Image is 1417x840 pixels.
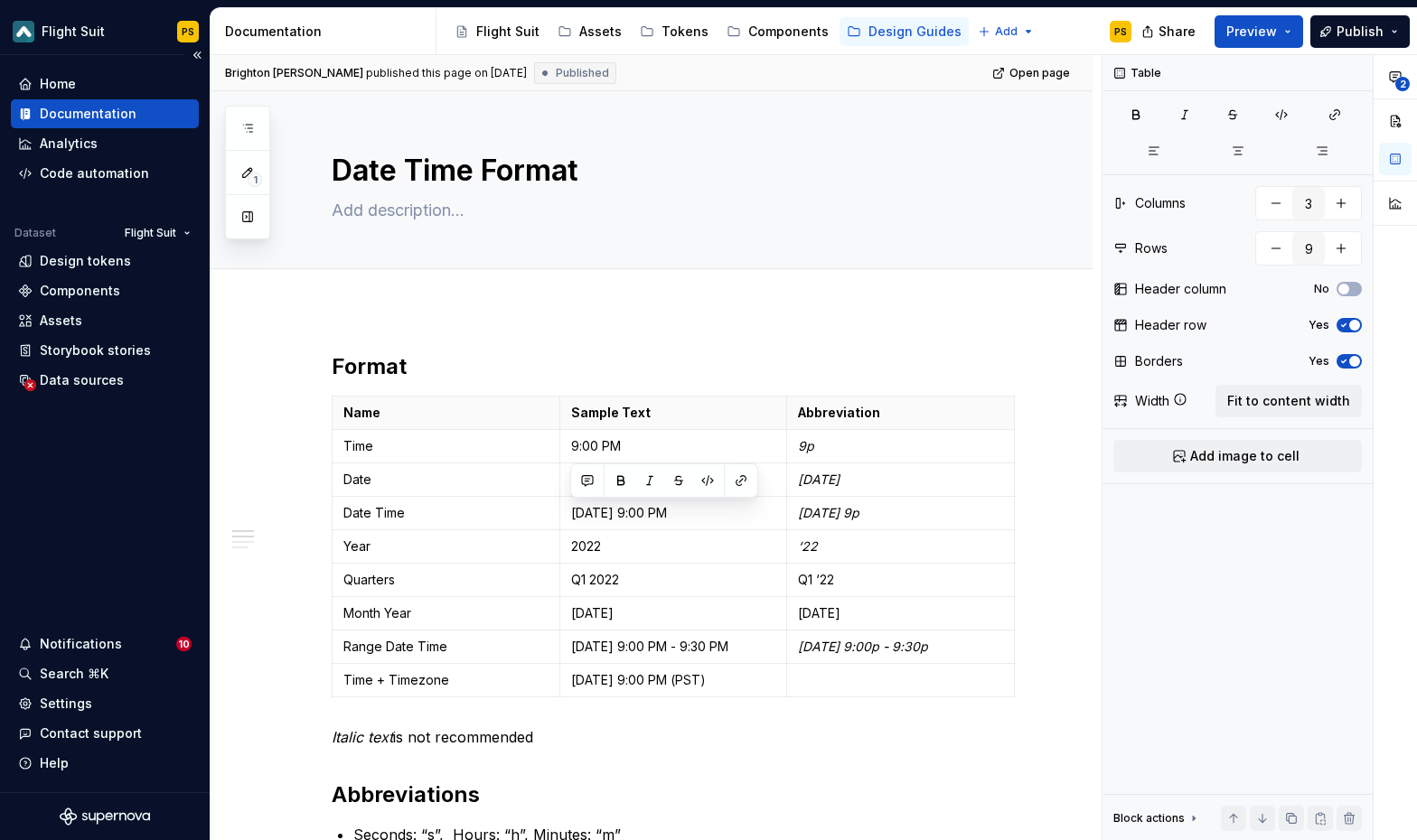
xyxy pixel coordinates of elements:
[332,728,393,746] em: Italic text
[1113,806,1201,831] div: Block actions
[14,226,56,240] div: Dataset
[1190,447,1300,465] span: Add image to cell
[1113,811,1185,826] div: Block actions
[343,471,549,489] p: Date
[571,571,776,589] p: Q1 2022
[343,437,549,455] p: Time
[1309,354,1329,369] label: Yes
[332,352,1015,381] h2: Format
[11,630,199,658] button: Notifications10
[125,226,176,240] span: Flight Suit
[40,75,76,93] div: Home
[798,404,1003,422] p: Abbreviation
[798,505,859,520] em: [DATE] 9p
[40,312,82,330] div: Assets
[798,438,814,453] em: 9p
[662,23,708,41] div: Tokens
[579,23,622,41] div: Assets
[176,637,192,651] span: 10
[60,807,150,826] svg: Supernova Logo
[1135,239,1168,257] div: Rows
[248,173,262,187] span: 1
[571,437,776,455] p: 9:00 PM
[972,19,1040,44] button: Add
[184,42,210,68] button: Collapse sidebar
[1135,352,1183,370] div: Borders
[40,724,142,742] div: Contact support
[225,23,428,41] div: Documentation
[476,23,540,41] div: Flight Suit
[1309,318,1329,332] label: Yes
[571,504,776,522] p: [DATE] 9:00 PM
[343,404,549,422] p: Name
[1314,282,1329,296] label: No
[343,671,549,689] p: Time + Timezone
[633,17,716,46] a: Tokens
[40,135,98,153] div: Analytics
[11,689,199,718] a: Settings
[571,671,776,689] p: [DATE] 9:00 PM (PST)
[571,638,776,656] p: [DATE] 9:00 PM - 9:30 PM
[13,21,34,42] img: ae17a8fc-ed36-44fb-9b50-585d1c09ec6e.png
[11,129,199,158] a: Analytics
[1395,77,1410,91] span: 2
[11,749,199,778] button: Help
[42,23,105,41] div: Flight Suit
[11,719,199,748] button: Contact support
[571,404,776,422] p: Sample Text
[4,12,206,51] button: Flight SuitPS
[1114,24,1127,39] div: PS
[798,471,840,487] em: [DATE]
[225,66,363,80] span: Brighton [PERSON_NAME]
[1113,440,1362,472] button: Add image to cell
[40,282,120,300] div: Components
[343,537,549,555] p: Year
[40,695,92,713] div: Settings
[40,371,124,389] div: Data sources
[343,638,549,656] p: Range Date Time
[11,276,199,305] a: Components
[11,306,199,335] a: Assets
[1215,15,1303,48] button: Preview
[550,17,629,46] a: Assets
[1135,392,1169,410] div: Width
[748,23,829,41] div: Components
[571,604,776,622] p: [DATE]
[343,604,549,622] p: Month Year
[11,247,199,275] a: Design tokens
[1132,15,1207,48] button: Share
[1337,23,1384,41] span: Publish
[798,538,818,554] em: ‘22
[868,23,962,41] div: Design Guides
[11,159,199,188] a: Code automation
[447,17,547,46] a: Flight Suit
[571,537,776,555] p: 2022
[987,61,1078,86] a: Open page
[11,99,199,128] a: Documentation
[719,17,836,46] a: Components
[117,220,199,246] button: Flight Suit
[343,504,549,522] p: Date Time
[556,66,609,80] span: Published
[1009,66,1070,80] span: Open page
[1159,23,1196,41] span: Share
[40,635,122,653] div: Notifications
[1227,392,1350,410] span: Fit to content width
[1135,316,1206,334] div: Header row
[332,728,533,746] commenthighlight: is not recommended
[11,70,199,98] a: Home
[1310,15,1410,48] button: Publish
[1135,194,1186,212] div: Columns
[11,336,199,365] a: Storybook stories
[11,366,199,395] a: Data sources
[995,24,1018,39] span: Add
[40,665,108,683] div: Search ⌘K
[366,66,527,80] div: published this page on [DATE]
[798,604,1003,622] p: [DATE]
[40,252,131,270] div: Design tokens
[798,639,928,654] em: [DATE] 9:00p - 9:30p
[40,105,136,123] div: Documentation
[343,571,549,589] p: Quarters
[798,571,1003,589] p: Q1 ‘22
